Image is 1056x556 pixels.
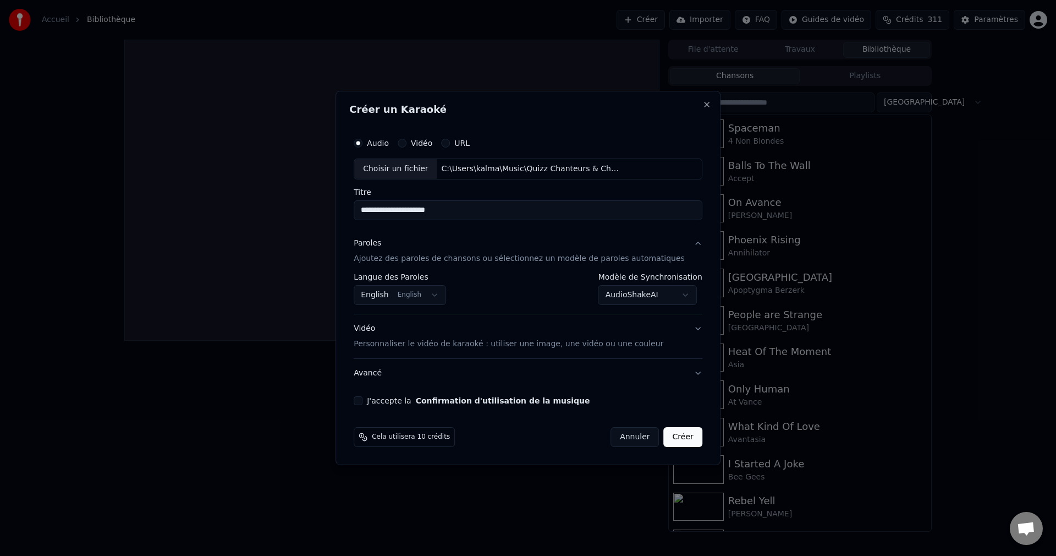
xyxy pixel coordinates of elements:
div: C:\Users\kalma\Music\Quizz Chanteurs & Chanteuses En Anglais\Z - Various\[US_STATE] - Without You... [437,163,624,175]
div: Paroles [354,238,381,249]
button: Annuler [610,427,659,447]
h2: Créer un Karaoké [349,105,707,115]
div: Vidéo [354,323,663,350]
button: ParolesAjoutez des paroles de chansons ou sélectionnez un modèle de paroles automatiques [354,229,702,273]
label: URL [454,139,470,147]
label: Vidéo [411,139,432,147]
label: Titre [354,188,702,196]
label: Modèle de Synchronisation [598,273,702,281]
button: Créer [664,427,702,447]
button: VidéoPersonnaliser le vidéo de karaoké : utiliser une image, une vidéo ou une couleur [354,314,702,358]
p: Personnaliser le vidéo de karaoké : utiliser une image, une vidéo ou une couleur [354,339,663,350]
button: Avancé [354,359,702,388]
span: Cela utilisera 10 crédits [372,433,450,441]
p: Ajoutez des paroles de chansons ou sélectionnez un modèle de paroles automatiques [354,253,685,264]
div: ParolesAjoutez des paroles de chansons ou sélectionnez un modèle de paroles automatiques [354,273,702,314]
label: Langue des Paroles [354,273,446,281]
div: Choisir un fichier [354,159,437,179]
button: J'accepte la [416,397,590,405]
label: Audio [367,139,389,147]
label: J'accepte la [367,397,590,405]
